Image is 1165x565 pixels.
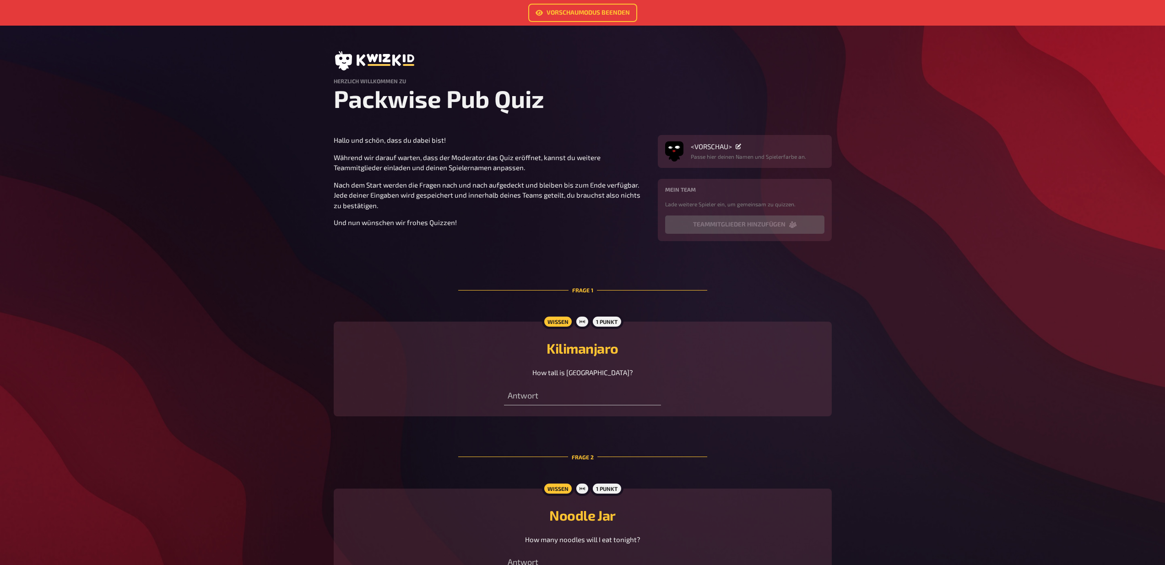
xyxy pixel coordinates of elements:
h4: Herzlich Willkommen zu [334,78,832,84]
div: 1 Punkt [591,481,623,496]
div: 1 Punkt [591,314,623,329]
p: Hallo und schön, dass du dabei bist! [334,135,647,145]
p: Lade weitere Spieler ein, um gemeinsam zu quizzen. [665,200,824,208]
a: Vorschaumodus beenden [528,4,637,22]
button: Teammitglieder hinzufügen [665,215,824,234]
button: Avatar [665,142,683,161]
h2: Kilimanjaro [345,340,821,356]
p: Während wir darauf warten, dass der Moderator das Quiz eröffnet, kannst du weitere Teammitglieder... [334,152,647,173]
h4: Mein Team [665,186,824,193]
h1: Packwise Pub Quiz [334,84,832,113]
span: How tall is [GEOGRAPHIC_DATA]? [532,368,633,377]
p: Und nun wünschen wir frohes Quizzen! [334,217,647,228]
span: How many noodles will I eat tonight? [525,535,640,543]
div: Wissen [542,481,574,496]
div: Frage 2 [458,431,707,483]
p: Nach dem Start werden die Fragen nach und nach aufgedeckt und bleiben bis zum Ende verfügbar. Jed... [334,180,647,211]
input: Antwort [504,387,661,405]
div: Frage 1 [458,264,707,316]
div: Wissen [542,314,574,329]
p: Passe hier deinen Namen und Spielerfarbe an. [691,152,806,161]
img: Avatar [665,140,683,158]
h2: Noodle Jar [345,507,821,523]
span: <VORSCHAU> [691,142,732,151]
